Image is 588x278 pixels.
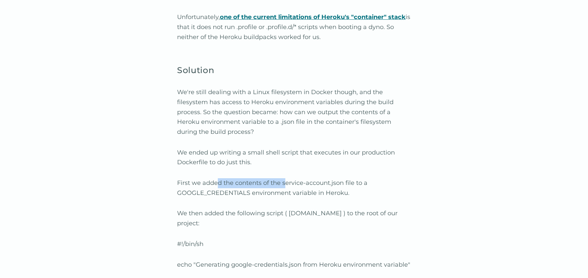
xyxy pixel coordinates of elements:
[177,87,411,137] p: We're still dealing with a Linux filesystem in Docker though, and the filesystem has access to He...
[220,13,406,21] a: one of the current limitations of Heroku's "container" stack
[177,178,411,198] p: First we added the contents of the service-account.json file to a GOOGLE_CREDENTIALS environment ...
[177,239,411,249] p: #!/bin/sh
[177,209,411,228] p: We then added the following script ( [DOMAIN_NAME] ) to the root of our project:
[177,63,411,77] h3: Solution
[177,260,411,270] p: echo "Generating google-credentials.json from Heroku environment variable"
[177,12,411,42] p: Unfortunately, is that it does not run .profile or .profile.d/* scripts when booting a dyno. So n...
[177,148,411,168] p: We ended up writing a small shell script that executes in our production Dockerfile to do just this.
